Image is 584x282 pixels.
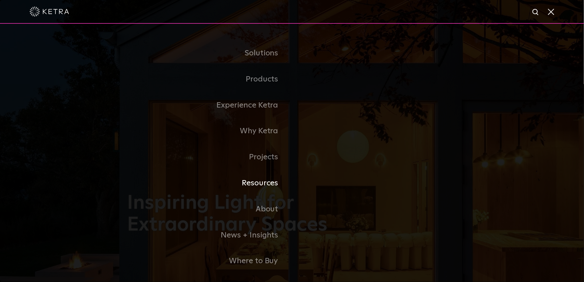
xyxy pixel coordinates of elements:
img: search icon [532,8,540,16]
a: News + Insights [127,222,292,248]
a: Resources [127,170,292,196]
a: Where to Buy [127,248,292,274]
a: Experience Ketra [127,92,292,118]
div: Navigation Menu [127,40,457,274]
a: About [127,196,292,222]
a: Why Ketra [127,118,292,144]
a: Products [127,66,292,92]
img: ketra-logo-2019-white [30,7,69,16]
a: Solutions [127,40,292,66]
a: Projects [127,144,292,170]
